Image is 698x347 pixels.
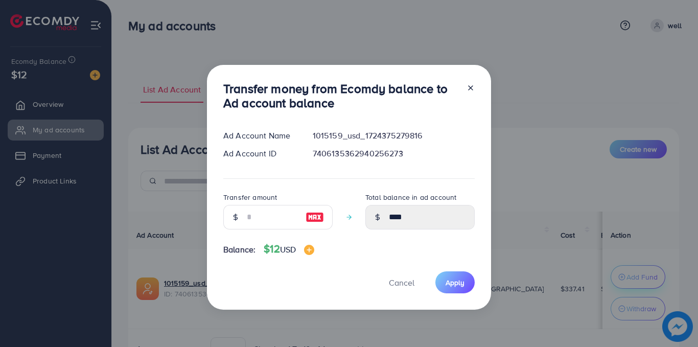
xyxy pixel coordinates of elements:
[446,277,464,288] span: Apply
[264,243,314,256] h4: $12
[305,148,483,159] div: 7406135362940256273
[306,211,324,223] img: image
[223,81,458,111] h3: Transfer money from Ecomdy balance to Ad account balance
[304,245,314,255] img: image
[223,244,255,256] span: Balance:
[215,148,305,159] div: Ad Account ID
[435,271,475,293] button: Apply
[376,271,427,293] button: Cancel
[223,192,277,202] label: Transfer amount
[280,244,296,255] span: USD
[365,192,456,202] label: Total balance in ad account
[389,277,414,288] span: Cancel
[305,130,483,142] div: 1015159_usd_1724375279816
[215,130,305,142] div: Ad Account Name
